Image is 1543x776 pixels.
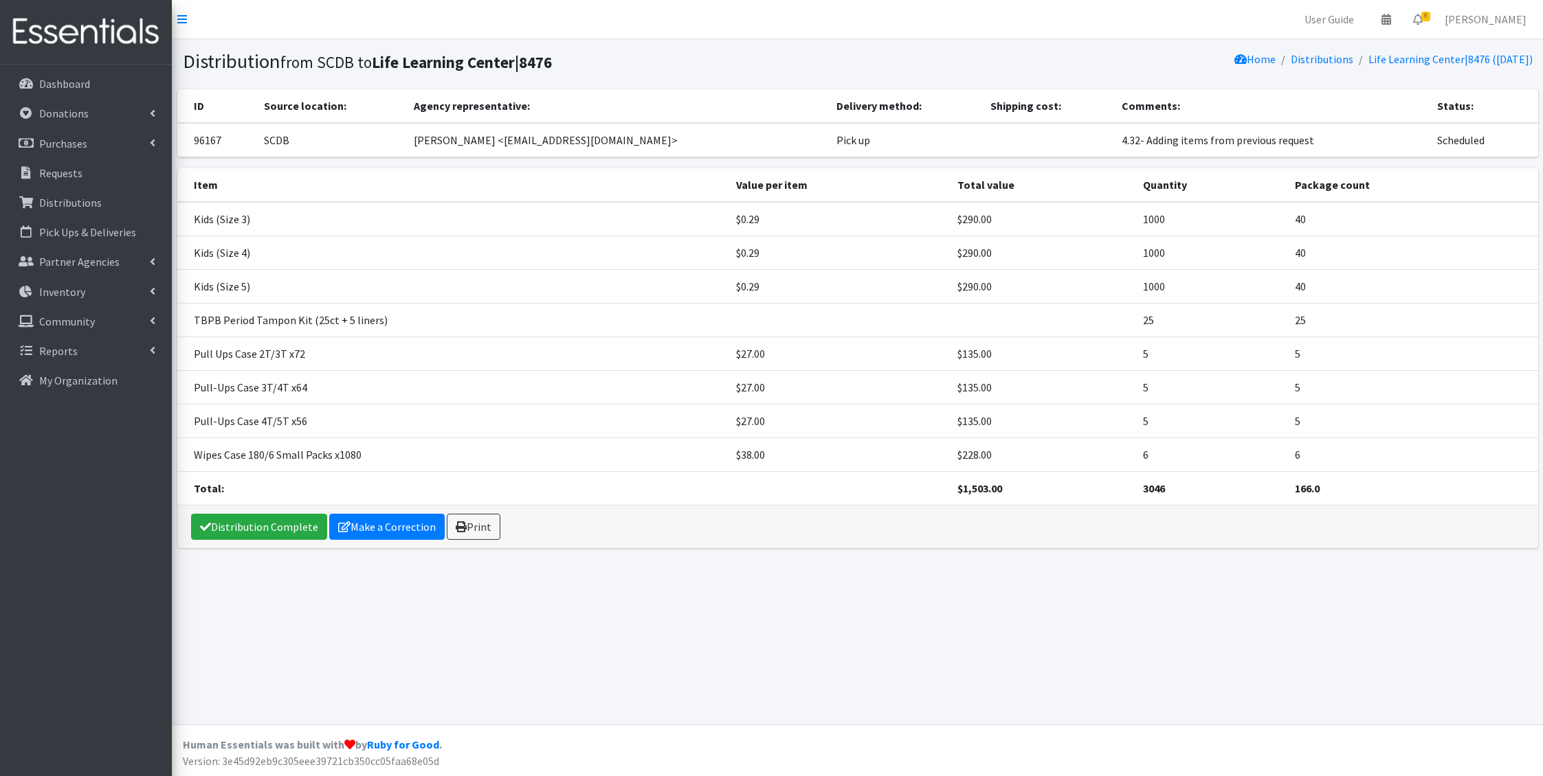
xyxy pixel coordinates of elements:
[183,754,439,768] span: Version: 3e45d92eb9c305eee39721cb350cc05faa68e05d
[1287,370,1538,404] td: 5
[949,404,1135,437] td: $135.00
[183,738,442,751] strong: Human Essentials was built with by .
[1402,5,1434,33] a: 8
[39,285,85,299] p: Inventory
[5,159,166,187] a: Requests
[5,308,166,335] a: Community
[1135,370,1287,404] td: 5
[1421,12,1430,21] span: 8
[728,336,949,370] td: $27.00
[828,123,981,157] td: Pick up
[177,269,728,303] td: Kids (Size 5)
[406,123,829,157] td: [PERSON_NAME] <[EMAIL_ADDRESS][DOMAIN_NAME]>
[728,202,949,236] td: $0.29
[949,336,1135,370] td: $135.00
[1135,404,1287,437] td: 5
[39,344,78,358] p: Reports
[1113,89,1429,123] th: Comments:
[1434,5,1538,33] a: [PERSON_NAME]
[1287,168,1538,202] th: Package count
[5,248,166,275] a: Partner Agencies
[39,166,82,180] p: Requests
[1135,303,1287,336] td: 25
[1287,404,1538,437] td: 5
[447,514,500,540] a: Print
[1234,52,1276,66] a: Home
[1287,202,1538,236] td: 40
[256,123,405,157] td: SCDB
[39,106,89,120] p: Donations
[1143,481,1165,495] strong: 3046
[177,168,728,202] th: Item
[728,168,949,202] th: Value per item
[177,404,728,437] td: Pull-Ups Case 4T/5T x56
[5,70,166,98] a: Dashboard
[1429,89,1538,123] th: Status:
[1135,437,1287,471] td: 6
[39,374,118,387] p: My Organization
[177,202,728,236] td: Kids (Size 3)
[728,269,949,303] td: $0.29
[949,202,1135,236] td: $290.00
[1368,52,1533,66] a: Life Learning Center|8476 ([DATE])
[982,89,1114,123] th: Shipping cost:
[372,52,552,72] b: Life Learning Center|8476
[728,236,949,269] td: $0.29
[1135,202,1287,236] td: 1000
[1291,52,1353,66] a: Distributions
[5,218,166,246] a: Pick Ups & Deliveries
[39,315,95,328] p: Community
[177,89,256,123] th: ID
[1135,236,1287,269] td: 1000
[39,255,120,269] p: Partner Agencies
[5,337,166,365] a: Reports
[1135,269,1287,303] td: 1000
[39,77,90,91] p: Dashboard
[1287,269,1538,303] td: 40
[5,9,166,55] img: HumanEssentials
[39,225,136,239] p: Pick Ups & Deliveries
[828,89,981,123] th: Delivery method:
[1135,336,1287,370] td: 5
[191,514,327,540] a: Distribution Complete
[177,437,728,471] td: Wipes Case 180/6 Small Packs x1080
[1287,437,1538,471] td: 6
[728,370,949,404] td: $27.00
[1287,303,1538,336] td: 25
[949,370,1135,404] td: $135.00
[39,196,102,209] p: Distributions
[1287,236,1538,269] td: 40
[177,336,728,370] td: Pull Ups Case 2T/3T x72
[183,49,853,73] h1: Distribution
[5,367,166,394] a: My Organization
[1295,481,1320,495] strong: 166.0
[280,52,552,72] small: from SCDB to
[949,168,1135,202] th: Total value
[5,278,166,306] a: Inventory
[5,130,166,157] a: Purchases
[957,481,1002,495] strong: $1,503.00
[949,236,1135,269] td: $290.00
[177,303,728,336] td: TBPB Period Tampon Kit (25ct + 5 liners)
[1287,336,1538,370] td: 5
[39,137,87,150] p: Purchases
[177,123,256,157] td: 96167
[1294,5,1365,33] a: User Guide
[194,481,224,495] strong: Total:
[949,269,1135,303] td: $290.00
[1429,123,1538,157] td: Scheduled
[1135,168,1287,202] th: Quantity
[5,189,166,216] a: Distributions
[728,437,949,471] td: $38.00
[949,437,1135,471] td: $228.00
[256,89,405,123] th: Source location:
[329,514,445,540] a: Make a Correction
[5,100,166,127] a: Donations
[367,738,439,751] a: Ruby for Good
[406,89,829,123] th: Agency representative:
[177,236,728,269] td: Kids (Size 4)
[1113,123,1429,157] td: 4.32- Adding items from previous request
[728,404,949,437] td: $27.00
[177,370,728,404] td: Pull-Ups Case 3T/4T x64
